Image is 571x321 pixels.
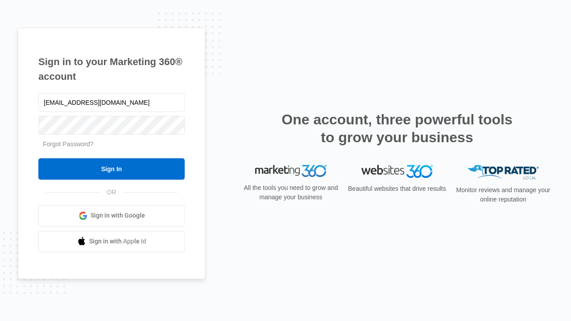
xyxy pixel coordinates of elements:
[453,185,553,204] p: Monitor reviews and manage your online reputation
[241,183,341,202] p: All the tools you need to grow and manage your business
[38,158,185,180] input: Sign In
[101,188,123,197] span: OR
[38,54,185,84] h1: Sign in to your Marketing 360® account
[91,211,145,220] span: Sign in with Google
[279,111,515,146] h2: One account, three powerful tools to grow your business
[468,165,539,180] img: Top Rated Local
[255,165,327,177] img: Marketing 360
[38,93,185,112] input: Email
[38,205,185,226] a: Sign in with Google
[38,231,185,252] a: Sign in with Apple Id
[89,237,146,246] span: Sign in with Apple Id
[43,140,94,148] a: Forgot Password?
[361,165,433,178] img: Websites 360
[347,184,447,193] p: Beautiful websites that drive results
